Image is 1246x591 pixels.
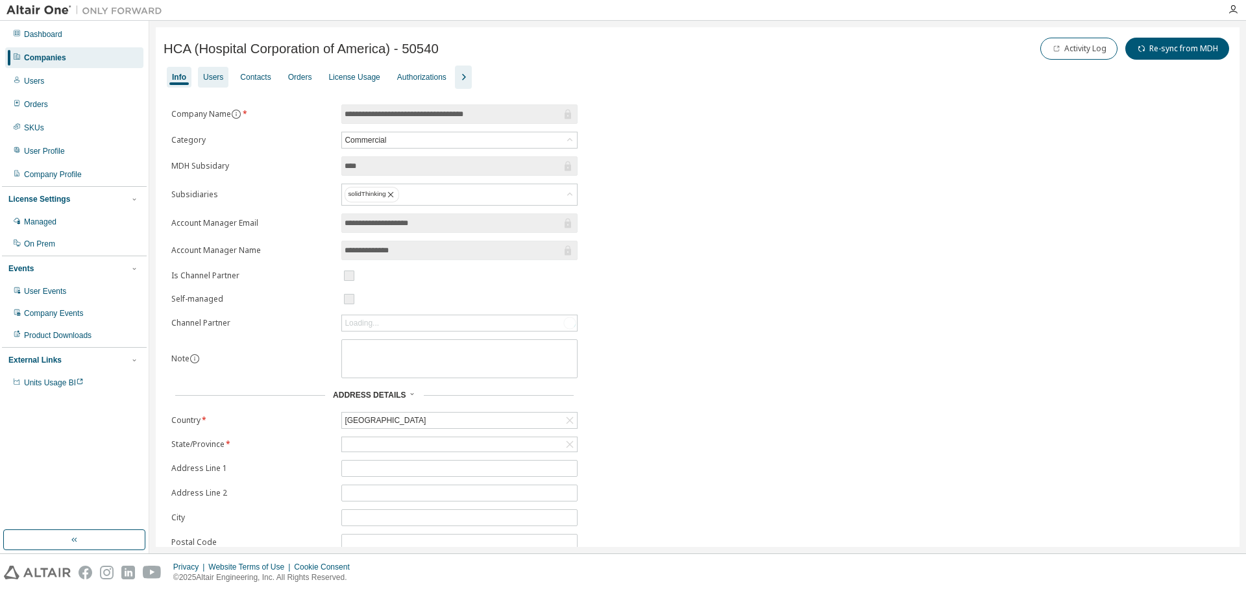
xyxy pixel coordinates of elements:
label: Postal Code [171,537,334,548]
label: Country [171,415,334,426]
div: On Prem [24,239,55,249]
div: Commercial [342,132,577,148]
label: Account Manager Email [171,218,334,228]
img: Altair One [6,4,169,17]
button: Activity Log [1040,38,1118,60]
label: Is Channel Partner [171,271,334,281]
label: Account Manager Name [171,245,334,256]
label: Self-managed [171,294,334,304]
div: External Links [8,355,62,365]
div: Users [203,72,223,82]
div: Dashboard [24,29,62,40]
button: information [189,354,200,364]
img: altair_logo.svg [4,566,71,579]
p: © 2025 Altair Engineering, Inc. All Rights Reserved. [173,572,358,583]
label: Company Name [171,109,334,119]
div: solidThinking [345,187,399,202]
label: Address Line 2 [171,488,334,498]
div: Orders [288,72,312,82]
label: Address Line 1 [171,463,334,474]
label: City [171,513,334,523]
label: Channel Partner [171,318,334,328]
div: License Settings [8,194,70,204]
div: License Usage [328,72,380,82]
div: Orders [24,99,48,110]
div: [GEOGRAPHIC_DATA] [343,413,428,428]
button: information [231,109,241,119]
div: Info [172,72,186,82]
div: User Profile [24,146,65,156]
div: Contacts [240,72,271,82]
span: Units Usage BI [24,378,84,387]
div: Companies [24,53,66,63]
div: Loading... [342,315,577,331]
button: Re-sync from MDH [1125,38,1229,60]
label: MDH Subsidary [171,161,334,171]
label: Subsidiaries [171,189,334,200]
img: facebook.svg [79,566,92,579]
div: Website Terms of Use [208,562,294,572]
span: Address Details [333,391,406,400]
label: State/Province [171,439,334,450]
img: linkedin.svg [121,566,135,579]
label: Category [171,135,334,145]
div: Authorizations [397,72,446,82]
img: youtube.svg [143,566,162,579]
div: [GEOGRAPHIC_DATA] [342,413,577,428]
div: Users [24,76,44,86]
div: Company Profile [24,169,82,180]
div: Commercial [343,133,388,147]
div: Product Downloads [24,330,92,341]
div: solidThinking [342,184,577,205]
div: Loading... [345,318,379,328]
div: Company Events [24,308,83,319]
label: Note [171,353,189,364]
div: SKUs [24,123,44,133]
span: HCA (Hospital Corporation of America) - 50540 [164,42,439,56]
div: Privacy [173,562,208,572]
div: Cookie Consent [294,562,357,572]
div: Managed [24,217,56,227]
div: Events [8,263,34,274]
img: instagram.svg [100,566,114,579]
div: User Events [24,286,66,296]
